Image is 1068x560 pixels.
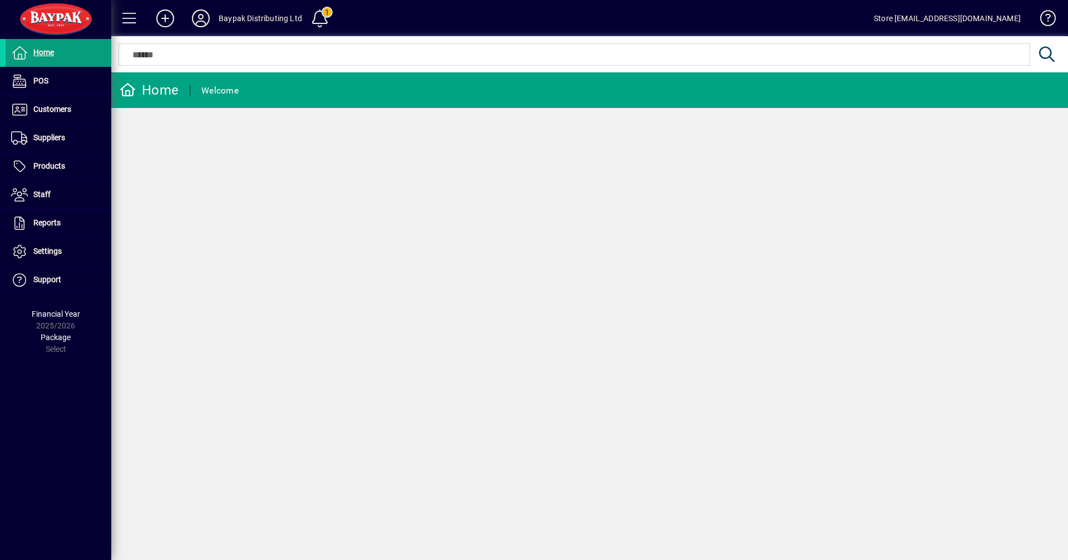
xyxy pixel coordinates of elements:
[33,105,71,114] span: Customers
[33,133,65,142] span: Suppliers
[6,181,111,209] a: Staff
[874,9,1021,27] div: Store [EMAIL_ADDRESS][DOMAIN_NAME]
[6,67,111,95] a: POS
[183,8,219,28] button: Profile
[219,9,302,27] div: Baypak Distributing Ltd
[6,266,111,294] a: Support
[6,238,111,266] a: Settings
[6,96,111,124] a: Customers
[6,153,111,180] a: Products
[6,209,111,237] a: Reports
[33,218,61,227] span: Reports
[33,76,48,85] span: POS
[33,190,51,199] span: Staff
[201,82,239,100] div: Welcome
[32,310,80,318] span: Financial Year
[1032,2,1054,38] a: Knowledge Base
[33,48,54,57] span: Home
[6,124,111,152] a: Suppliers
[33,275,61,284] span: Support
[41,333,71,342] span: Package
[120,81,179,99] div: Home
[33,161,65,170] span: Products
[33,247,62,256] span: Settings
[147,8,183,28] button: Add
